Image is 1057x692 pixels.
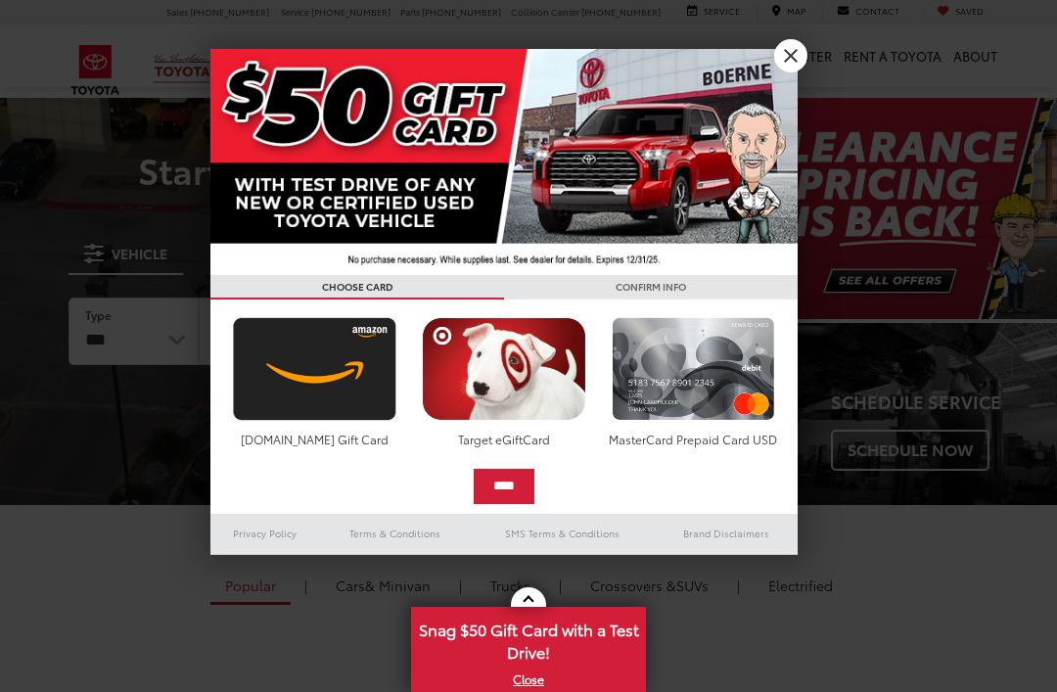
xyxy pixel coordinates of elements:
h3: CHOOSE CARD [210,275,504,300]
h3: CONFIRM INFO [504,275,798,300]
a: SMS Terms & Conditions [470,522,655,545]
div: MasterCard Prepaid Card USD [607,431,780,447]
img: targetcard.png [417,317,590,421]
img: mastercard.png [607,317,780,421]
img: 42635_top_851395.jpg [210,49,798,275]
a: Brand Disclaimers [655,522,798,545]
a: Terms & Conditions [320,522,470,545]
a: Privacy Policy [210,522,320,545]
div: Target eGiftCard [417,431,590,447]
span: Snag $50 Gift Card with a Test Drive! [413,609,644,669]
div: [DOMAIN_NAME] Gift Card [228,431,401,447]
img: amazoncard.png [228,317,401,421]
